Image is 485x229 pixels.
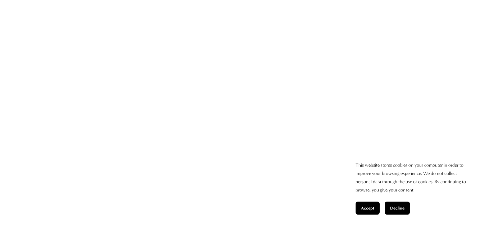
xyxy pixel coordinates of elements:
[390,206,404,211] span: Decline
[361,206,374,211] span: Accept
[356,161,471,194] p: This website stores cookies on your computer in order to improve your browsing experience. We do ...
[348,154,478,222] section: Cookie banner
[356,202,380,215] button: Accept
[385,202,410,215] button: Decline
